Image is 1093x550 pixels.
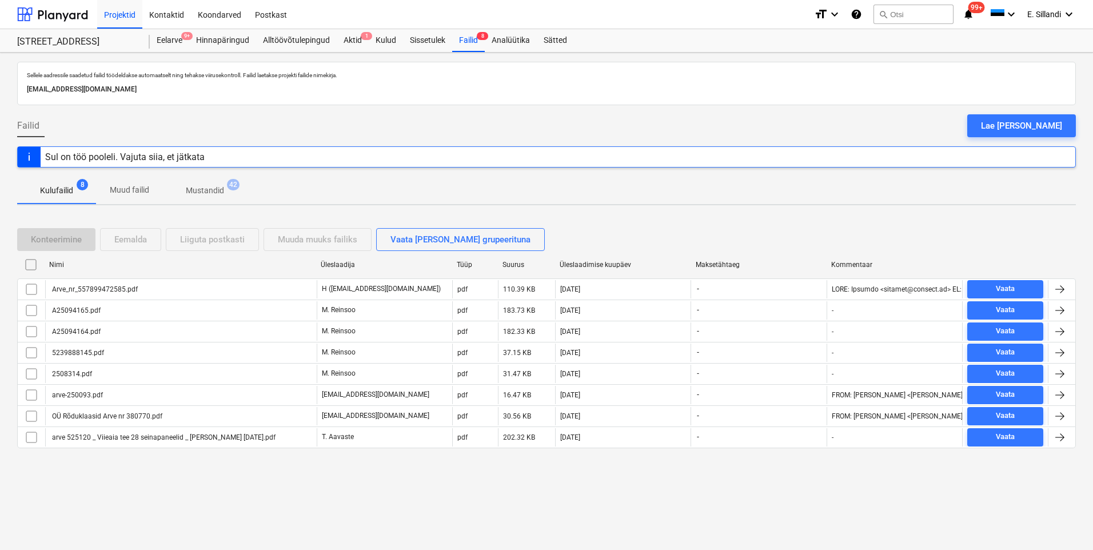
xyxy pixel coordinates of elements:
div: Maksetähtaeg [696,261,823,269]
div: - [832,370,833,378]
a: Sissetulek [403,29,452,52]
div: pdf [457,306,468,314]
i: keyboard_arrow_down [828,7,841,21]
button: Vaata [PERSON_NAME] grupeerituna [376,228,545,251]
button: Vaata [967,344,1043,362]
span: 8 [77,179,88,190]
div: [DATE] [560,412,580,420]
p: Mustandid [186,185,224,197]
div: 110.39 KB [503,285,535,293]
iframe: Chat Widget [1036,495,1093,550]
span: 9+ [181,32,193,40]
div: 5239888145.pdf [50,349,104,357]
i: format_size [814,7,828,21]
div: Failid [452,29,485,52]
span: - [696,284,700,294]
a: Eelarve9+ [150,29,189,52]
div: pdf [457,328,468,336]
div: 30.56 KB [503,412,531,420]
p: T. Aavaste [322,432,354,442]
a: Sätted [537,29,574,52]
a: Failid8 [452,29,485,52]
div: Vaata [996,409,1015,423]
p: Kulufailid [40,185,73,197]
span: 42 [227,179,240,190]
p: [EMAIL_ADDRESS][DOMAIN_NAME] [322,390,429,400]
button: Vaata [967,407,1043,425]
span: - [696,411,700,421]
div: 31.47 KB [503,370,531,378]
div: Vaata [PERSON_NAME] grupeerituna [390,232,530,247]
button: Vaata [967,365,1043,383]
div: Sul on töö pooleli. Vajuta siia, et jätkata [45,152,205,162]
span: E. Sillandi [1027,10,1061,19]
span: search [879,10,888,19]
div: 16.47 KB [503,391,531,399]
span: 8 [477,32,488,40]
p: M. Reinsoo [322,348,356,357]
i: keyboard_arrow_down [1004,7,1018,21]
button: Vaata [967,322,1043,341]
div: Kommentaar [831,261,958,269]
div: pdf [457,391,468,399]
div: pdf [457,412,468,420]
div: - [832,433,833,441]
div: Vaata [996,304,1015,317]
p: [EMAIL_ADDRESS][DOMAIN_NAME] [322,411,429,421]
a: Kulud [369,29,403,52]
a: Analüütika [485,29,537,52]
button: Lae [PERSON_NAME] [967,114,1076,137]
div: - [832,328,833,336]
button: Vaata [967,428,1043,447]
span: - [696,390,700,400]
span: Failid [17,119,39,133]
div: - [832,349,833,357]
div: [DATE] [560,306,580,314]
span: - [696,326,700,336]
div: 182.33 KB [503,328,535,336]
button: Vaata [967,386,1043,404]
button: Vaata [967,301,1043,320]
div: pdf [457,370,468,378]
div: Vaata [996,388,1015,401]
div: [DATE] [560,285,580,293]
span: - [696,432,700,442]
div: Lae [PERSON_NAME] [981,118,1062,133]
div: - [832,306,833,314]
div: Vaata [996,282,1015,296]
div: Nimi [49,261,312,269]
div: [DATE] [560,328,580,336]
p: H ([EMAIL_ADDRESS][DOMAIN_NAME]) [322,284,441,294]
div: A25094164.pdf [50,328,101,336]
div: Hinnapäringud [189,29,256,52]
div: 37.15 KB [503,349,531,357]
span: - [696,369,700,378]
p: [EMAIL_ADDRESS][DOMAIN_NAME] [27,83,1066,95]
div: 183.73 KB [503,306,535,314]
div: arve-250093.pdf [50,391,103,399]
a: Aktid1 [337,29,369,52]
span: 1 [361,32,372,40]
div: Arve_nr_557899472585.pdf [50,285,138,293]
p: M. Reinsoo [322,326,356,336]
div: Tüüp [457,261,493,269]
div: 2508314.pdf [50,370,92,378]
button: Vaata [967,280,1043,298]
div: A25094165.pdf [50,306,101,314]
span: 99+ [968,2,985,13]
a: Alltöövõtulepingud [256,29,337,52]
div: OÜ Rõduklaasid Arve nr 380770.pdf [50,412,162,420]
div: Vaata [996,346,1015,359]
div: Aktid [337,29,369,52]
p: M. Reinsoo [322,369,356,378]
div: Vaata [996,325,1015,338]
div: pdf [457,349,468,357]
div: Eelarve [150,29,189,52]
div: [STREET_ADDRESS] [17,36,136,48]
i: notifications [963,7,974,21]
div: [DATE] [560,370,580,378]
